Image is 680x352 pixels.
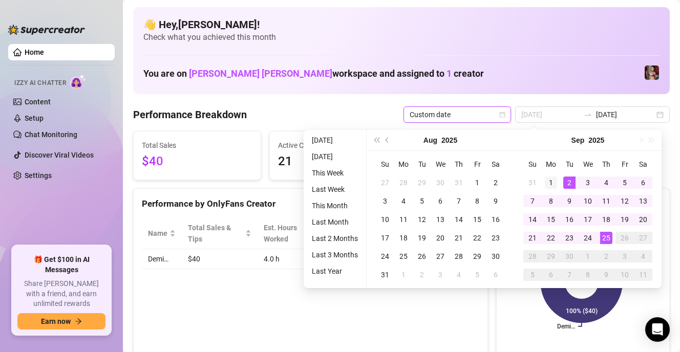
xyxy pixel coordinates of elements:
button: Choose a month [423,130,437,150]
td: 2025-08-26 [413,247,431,266]
td: 2025-10-10 [615,266,634,284]
td: 2025-07-29 [413,173,431,192]
div: 29 [416,177,428,189]
div: 27 [434,250,447,262]
div: 7 [526,195,539,207]
span: Earn now [41,317,71,325]
td: 2025-08-11 [394,210,413,229]
div: 9 [600,269,612,281]
td: 2025-08-30 [486,247,505,266]
th: Total Sales & Tips [182,218,258,249]
div: 7 [563,269,576,281]
td: 2025-10-07 [560,266,579,284]
span: 21 [278,152,389,171]
div: 18 [600,213,612,226]
td: 2025-09-28 [523,247,542,266]
div: 10 [379,213,391,226]
td: 2025-08-18 [394,229,413,247]
div: 6 [545,269,557,281]
div: 12 [416,213,428,226]
th: Th [597,155,615,173]
div: 4 [453,269,465,281]
span: Izzy AI Chatter [14,78,66,88]
th: We [579,155,597,173]
td: 2025-09-19 [615,210,634,229]
td: 2025-08-31 [523,173,542,192]
text: Demi… [557,323,575,330]
a: Discover Viral Videos [25,151,94,159]
li: [DATE] [308,150,362,163]
div: 16 [563,213,576,226]
th: Su [523,155,542,173]
div: 2 [490,177,502,189]
button: Last year (Control + left) [371,130,382,150]
td: 2025-08-24 [376,247,394,266]
div: 8 [545,195,557,207]
th: Mo [394,155,413,173]
td: 2025-09-07 [523,192,542,210]
div: 31 [526,177,539,189]
td: 2025-08-03 [376,192,394,210]
h4: 👋 Hey, [PERSON_NAME] ! [143,17,660,32]
div: 19 [619,213,631,226]
div: 1 [397,269,410,281]
div: 3 [434,269,447,281]
td: 2025-08-07 [450,192,468,210]
span: 🎁 Get $100 in AI Messages [17,255,105,275]
div: 13 [637,195,649,207]
td: 2025-08-14 [450,210,468,229]
td: 2025-08-31 [376,266,394,284]
td: 2025-09-03 [579,173,597,192]
td: 2025-08-05 [413,192,431,210]
td: 2025-10-04 [634,247,652,266]
li: Last Week [308,183,362,195]
span: swap-right [584,111,592,119]
img: AI Chatter [70,74,86,89]
div: 9 [490,195,502,207]
div: 17 [379,232,391,244]
td: 2025-08-21 [450,229,468,247]
td: 2025-08-12 [413,210,431,229]
th: Tu [560,155,579,173]
div: 23 [563,232,576,244]
td: 2025-08-17 [376,229,394,247]
td: 2025-07-31 [450,173,468,192]
td: 2025-07-28 [394,173,413,192]
th: Name [142,218,182,249]
div: 24 [582,232,594,244]
span: Total Sales & Tips [188,222,243,245]
a: Home [25,48,44,56]
th: Th [450,155,468,173]
div: Performance by OnlyFans Creator [142,197,479,211]
td: 2025-09-23 [560,229,579,247]
a: Settings [25,171,52,180]
span: Custom date [410,107,505,122]
td: 2025-09-30 [560,247,579,266]
div: 6 [490,269,502,281]
button: Previous month (PageUp) [382,130,393,150]
span: Total Sales [142,140,252,151]
button: Choose a year [588,130,604,150]
div: 5 [526,269,539,281]
div: 7 [453,195,465,207]
h1: You are on workspace and assigned to creator [143,68,484,79]
th: Sa [634,155,652,173]
div: 22 [545,232,557,244]
div: 14 [453,213,465,226]
td: 2025-09-18 [597,210,615,229]
td: 2025-08-13 [431,210,450,229]
td: 2025-09-03 [431,266,450,284]
li: This Month [308,200,362,212]
td: 2025-09-14 [523,210,542,229]
td: 2025-10-06 [542,266,560,284]
td: 2025-09-10 [579,192,597,210]
span: Active Chats [278,140,389,151]
td: 2025-09-13 [634,192,652,210]
div: 6 [434,195,447,207]
div: 1 [471,177,483,189]
li: [DATE] [308,134,362,146]
td: 2025-10-03 [615,247,634,266]
div: 10 [582,195,594,207]
li: Last Month [308,216,362,228]
div: 3 [582,177,594,189]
